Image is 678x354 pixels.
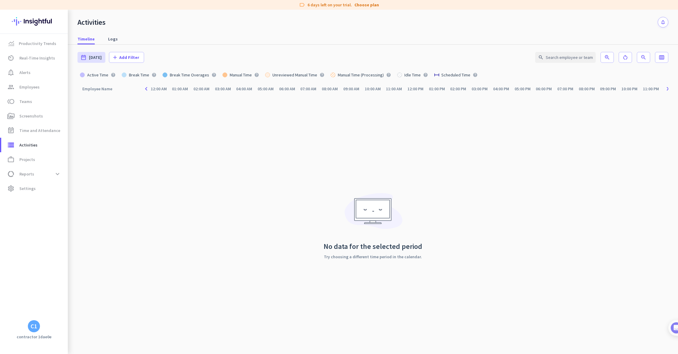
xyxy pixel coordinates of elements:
[1,138,68,152] a: storageActivities
[1,51,68,65] a: av_timerReal-Time Insights
[1,181,68,196] a: settingsSettings
[619,52,632,63] button: restart_alt
[19,112,43,120] span: Screenshots
[258,87,274,91] div: 05:00 AM
[270,73,320,77] div: Unreviewed Manual Time
[108,36,118,42] span: Logs
[7,98,15,105] i: toll
[12,10,56,33] img: Insightful logo
[82,85,120,93] div: Employee Name
[19,185,36,192] span: Settings
[85,73,111,77] div: Active Time
[254,72,259,77] i: help
[320,72,324,77] i: help
[621,87,638,91] div: 10:00 PM
[1,109,68,123] a: perm_mediaScreenshots
[77,18,106,27] div: Activities
[557,87,573,91] div: 07:00 PM
[386,72,391,77] i: help
[335,73,386,77] div: Manual Time (Processing)
[52,169,63,179] button: expand_more
[19,170,34,178] span: Reports
[19,127,60,134] span: Time and Attendance
[193,87,209,91] div: 02:00 AM
[604,54,610,60] i: zoom_in
[299,2,305,8] i: label
[89,54,102,60] span: [DATE]
[127,73,152,77] div: Break Time
[493,87,509,91] div: 04:00 PM
[1,80,68,94] a: groupEmployees
[407,87,424,91] div: 12:00 PM
[109,52,144,63] button: addAdd Filter
[640,54,647,60] i: zoom_out
[434,72,439,77] img: scheduled-shift.svg
[429,87,445,91] div: 01:00 PM
[1,94,68,109] a: tollTeams
[236,87,252,91] div: 04:00 AM
[324,242,422,251] h3: No data for the selected period
[578,87,595,91] div: 08:00 PM
[227,73,254,77] div: Manual Time
[1,36,68,51] a: menu-itemProductivity Trends
[19,69,31,76] span: Alerts
[8,41,14,46] img: menu-item
[600,87,616,91] div: 09:00 PM
[1,152,68,167] a: work_outlineProjects
[324,254,422,260] p: Try choosing a different time period in the calendar.
[386,87,402,91] div: 11:00 AM
[622,54,628,60] i: restart_alt
[215,87,231,91] div: 03:00 AM
[7,112,15,120] i: perm_media
[655,52,668,63] button: calendar_view_week
[343,87,359,91] div: 09:00 AM
[31,323,37,329] div: C1
[601,52,614,63] button: zoom_in
[300,87,317,91] div: 07:00 AM
[322,87,338,91] div: 08:00 AM
[364,87,381,91] div: 10:00 AM
[7,141,15,149] i: storage
[664,85,672,92] i: navigate_next
[402,73,423,77] div: Idle Time
[19,83,40,91] span: Employees
[19,98,32,105] span: Teams
[212,72,216,77] i: help
[7,83,15,91] i: group
[150,87,167,91] div: 12:00 AM
[637,52,650,63] button: zoom_out
[354,2,379,8] a: Choose plan
[7,69,15,76] i: notification_important
[658,17,668,27] button: notifications
[1,123,68,138] a: event_noteTime and Attendance
[19,141,38,149] span: Activities
[7,127,15,134] i: event_note
[279,87,295,91] div: 06:00 AM
[1,65,68,80] a: notification_importantAlerts
[1,167,68,181] a: data_usageReportsexpand_more
[172,87,188,91] div: 01:00 AM
[535,52,596,63] input: Search employee or team
[472,87,488,91] div: 03:00 PM
[19,54,55,62] span: Real-Time Insights
[7,156,15,163] i: work_outline
[659,54,665,60] i: calendar_view_week
[7,185,15,192] i: settings
[342,189,404,237] img: no results
[473,72,478,77] i: help
[143,85,150,92] i: navigate_before
[538,55,544,60] i: search
[7,170,15,178] i: data_usage
[19,40,56,47] span: Productivity Trends
[423,72,428,77] i: help
[450,87,466,91] div: 02:00 PM
[7,54,15,62] i: av_timer
[660,20,666,25] i: notifications
[112,54,118,60] i: add
[439,73,473,77] div: Scheduled Time
[81,54,87,60] i: date_range
[536,87,552,91] div: 06:00 PM
[167,73,212,77] div: Break Time Overages
[111,72,116,77] i: help
[119,54,139,60] span: Add Filter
